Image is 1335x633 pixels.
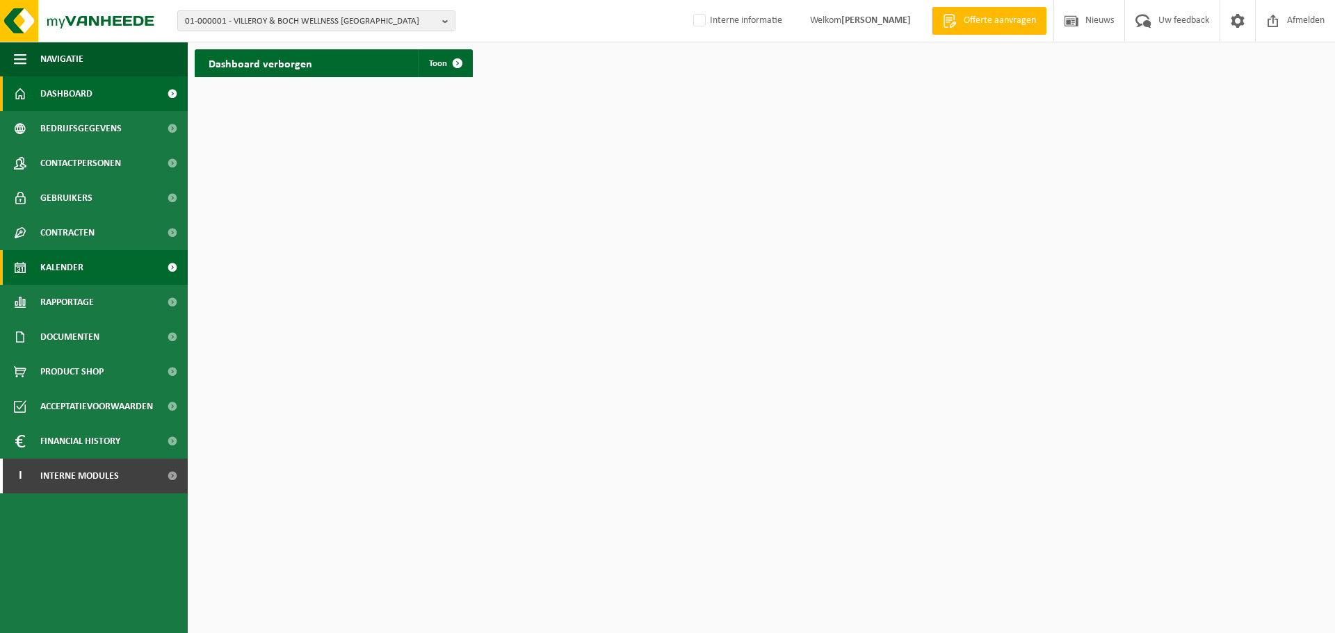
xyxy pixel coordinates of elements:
[40,215,95,250] span: Contracten
[960,14,1039,28] span: Offerte aanvragen
[185,11,437,32] span: 01-000001 - VILLEROY & BOCH WELLNESS [GEOGRAPHIC_DATA]
[40,181,92,215] span: Gebruikers
[40,320,99,354] span: Documenten
[195,49,326,76] h2: Dashboard verborgen
[40,42,83,76] span: Navigatie
[40,459,119,493] span: Interne modules
[40,285,94,320] span: Rapportage
[40,146,121,181] span: Contactpersonen
[429,59,447,68] span: Toon
[40,424,120,459] span: Financial History
[177,10,455,31] button: 01-000001 - VILLEROY & BOCH WELLNESS [GEOGRAPHIC_DATA]
[690,10,782,31] label: Interne informatie
[40,76,92,111] span: Dashboard
[841,15,911,26] strong: [PERSON_NAME]
[40,389,153,424] span: Acceptatievoorwaarden
[40,354,104,389] span: Product Shop
[932,7,1046,35] a: Offerte aanvragen
[40,111,122,146] span: Bedrijfsgegevens
[40,250,83,285] span: Kalender
[418,49,471,77] a: Toon
[14,459,26,493] span: I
